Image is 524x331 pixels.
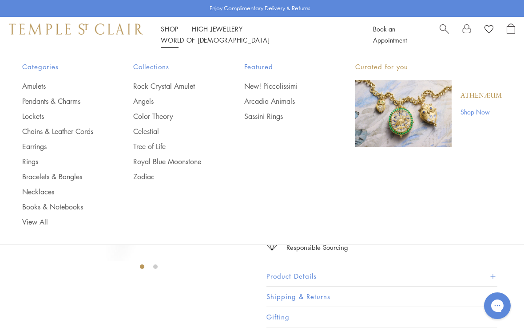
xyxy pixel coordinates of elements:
[133,157,209,166] a: Royal Blue Moonstone
[22,217,98,227] a: View All
[286,242,348,253] div: Responsible Sourcing
[480,289,515,322] iframe: Gorgias live chat messenger
[244,61,320,72] span: Featured
[133,142,209,151] a: Tree of Life
[133,126,209,136] a: Celestial
[484,24,493,37] a: View Wishlist
[192,24,243,33] a: High JewelleryHigh Jewellery
[22,96,98,106] a: Pendants & Charms
[373,24,407,44] a: Book an Appointment
[460,107,502,117] a: Shop Now
[22,187,98,197] a: Necklaces
[161,24,179,33] a: ShopShop
[161,35,270,44] a: World of [DEMOGRAPHIC_DATA]World of [DEMOGRAPHIC_DATA]
[22,202,98,212] a: Books & Notebooks
[133,172,209,181] a: Zodiac
[22,157,98,166] a: Rings
[133,96,209,106] a: Angels
[440,24,449,46] a: Search
[161,24,353,46] nav: Main navigation
[133,81,209,91] a: Rock Crystal Amulet
[22,172,98,181] a: Bracelets & Bangles
[210,4,310,13] p: Enjoy Complimentary Delivery & Returns
[244,111,320,121] a: Sassini Rings
[266,266,497,286] button: Product Details
[22,126,98,136] a: Chains & Leather Cords
[460,91,502,101] a: Athenæum
[266,242,278,251] img: icon_sourcing.svg
[22,111,98,121] a: Lockets
[244,96,320,106] a: Arcadia Animals
[22,61,98,72] span: Categories
[9,24,143,34] img: Temple St. Clair
[266,307,497,327] button: Gifting
[133,111,209,121] a: Color Theory
[22,142,98,151] a: Earrings
[355,61,502,72] p: Curated for you
[133,61,209,72] span: Collections
[22,81,98,91] a: Amulets
[266,287,497,307] button: Shipping & Returns
[507,24,515,46] a: Open Shopping Bag
[244,81,320,91] a: New! Piccolissimi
